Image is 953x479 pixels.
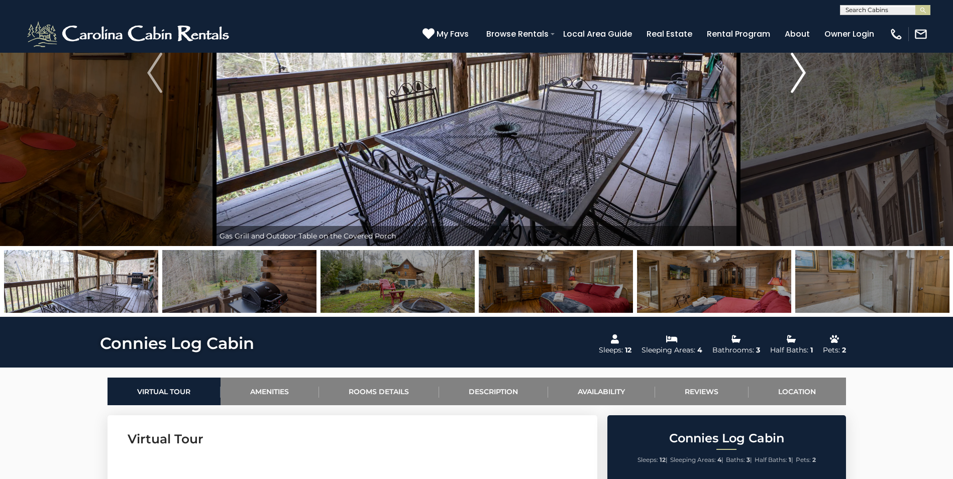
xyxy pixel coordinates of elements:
[108,378,221,405] a: Virtual Tour
[755,456,787,463] span: Half Baths:
[660,456,666,463] strong: 12
[755,453,793,466] li: |
[481,25,554,43] a: Browse Rentals
[422,28,471,41] a: My Favs
[147,53,162,93] img: arrow
[726,453,752,466] li: |
[319,378,439,405] a: Rooms Details
[819,25,879,43] a: Owner Login
[558,25,637,43] a: Local Area Guide
[437,28,469,40] span: My Favs
[162,250,316,313] img: 163275329
[670,453,723,466] li: |
[670,456,716,463] span: Sleeping Areas:
[791,53,806,93] img: arrow
[610,432,843,445] h2: Connies Log Cabin
[655,378,749,405] a: Reviews
[702,25,775,43] a: Rental Program
[642,25,697,43] a: Real Estate
[914,27,928,41] img: mail-regular-white.png
[717,456,721,463] strong: 4
[747,456,750,463] strong: 3
[795,250,949,313] img: 163275348
[796,456,811,463] span: Pets:
[812,456,816,463] strong: 2
[889,27,903,41] img: phone-regular-white.png
[479,250,633,313] img: 163275331
[780,25,815,43] a: About
[749,378,846,405] a: Location
[221,378,319,405] a: Amenities
[638,456,658,463] span: Sleeps:
[637,250,791,313] img: 163275332
[789,456,791,463] strong: 1
[726,456,745,463] span: Baths:
[25,19,234,49] img: White-1-2.png
[128,430,577,448] h3: Virtual Tour
[638,453,668,466] li: |
[4,250,158,313] img: 163275328
[321,250,475,313] img: 163275330
[548,378,655,405] a: Availability
[215,226,738,246] div: Gas Grill and Outdoor Table on the Covered Porch
[439,378,548,405] a: Description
